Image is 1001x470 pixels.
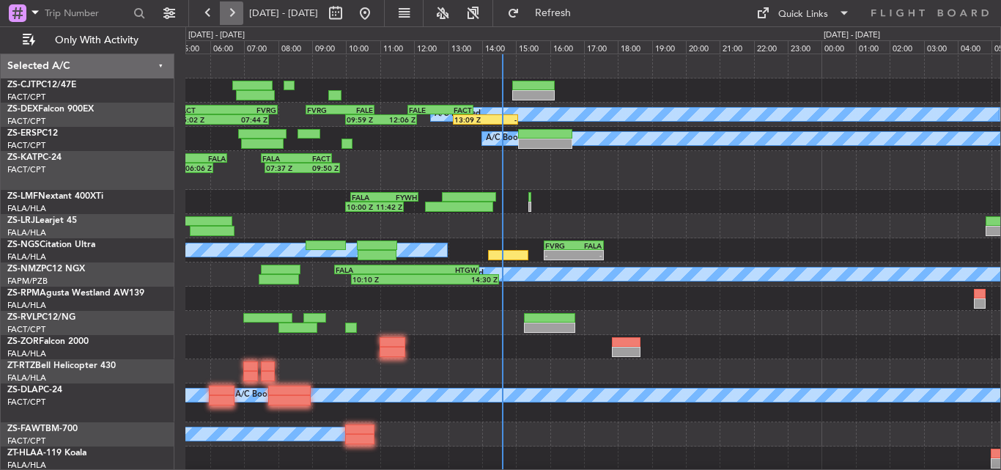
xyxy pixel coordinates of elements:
div: 07:37 Z [266,164,303,172]
span: Refresh [522,8,584,18]
a: ZS-NMZPC12 NGX [7,265,85,273]
a: ZS-DLAPC-24 [7,386,62,394]
div: FVRG [227,106,277,114]
div: [DATE] - [DATE] [824,29,880,42]
a: FACT/CPT [7,92,45,103]
a: ZS-LRJLearjet 45 [7,216,77,225]
div: 09:50 Z [303,164,339,172]
div: 06:00 [210,40,244,54]
a: ZS-CJTPC12/47E [7,81,76,89]
div: 11:42 Z [374,202,402,211]
button: Refresh [500,1,588,25]
span: ZS-KAT [7,153,37,162]
div: 07:00 [244,40,278,54]
span: ZS-LRJ [7,216,35,225]
div: 08:00 [278,40,312,54]
div: A/C Booked [435,103,481,125]
div: A/C Booked [486,128,532,150]
div: FALA [336,265,407,274]
span: [DATE] - [DATE] [249,7,318,20]
div: 20:00 [686,40,720,54]
span: ZS-CJT [7,81,36,89]
a: FALA/HLA [7,227,46,238]
div: 11:00 [380,40,414,54]
span: ZS-RPM [7,289,40,298]
div: FALA [193,154,226,163]
div: FALE [409,106,440,114]
span: ZT-RTZ [7,361,35,370]
a: ZS-ERSPC12 [7,129,58,138]
div: 19:00 [652,40,686,54]
span: ZS-LMF [7,192,38,201]
a: ZT-HLAA-119 Koala [7,449,86,458]
div: FACT [296,154,330,163]
a: ZT-RTZBell Helicopter 430 [7,361,116,370]
div: 09:00 [312,40,346,54]
div: 06:06 Z [185,164,213,172]
div: FALA [262,154,297,163]
div: - [485,115,517,124]
div: 02:00 [890,40,923,54]
div: A/C Booked [235,384,281,406]
div: 13:09 Z [454,115,486,124]
a: ZS-RPMAgusta Westland AW139 [7,289,144,298]
div: [DATE] - [DATE] [188,29,245,42]
div: 15:00 [516,40,550,54]
a: FALA/HLA [7,251,46,262]
button: Only With Activity [16,29,159,52]
div: - [574,251,602,260]
span: ZS-NMZ [7,265,41,273]
div: 00:00 [821,40,855,54]
a: ZS-RVLPC12/NG [7,313,75,322]
a: FACT/CPT [7,397,45,408]
a: ZS-FAWTBM-700 [7,425,78,433]
a: FALA/HLA [7,300,46,311]
div: 05:02 Z [178,115,223,124]
a: FACT/CPT [7,140,45,151]
div: 13:00 [448,40,482,54]
div: 03:00 [924,40,958,54]
div: FALE [340,106,373,114]
a: ZS-KATPC-24 [7,153,62,162]
div: Quick Links [778,7,828,22]
a: ZS-NGSCitation Ultra [7,240,95,249]
div: 18:00 [618,40,651,54]
a: FACT/CPT [7,116,45,127]
a: FALA/HLA [7,372,46,383]
div: 21:00 [720,40,753,54]
a: ZS-DEXFalcon 900EX [7,105,94,114]
input: Trip Number [45,2,129,24]
a: FALA/HLA [7,348,46,359]
span: ZT-HLA [7,449,37,458]
div: 10:00 [346,40,380,54]
span: Only With Activity [38,35,155,45]
a: FACT/CPT [7,436,45,447]
div: FACT [440,106,472,114]
span: ZS-ERS [7,129,37,138]
div: 09:59 Z [347,115,381,124]
div: 12:00 [414,40,448,54]
div: 05:00 [177,40,210,54]
div: FACT [177,106,227,114]
span: ZS-DLA [7,386,38,394]
a: FALA/HLA [7,203,46,214]
span: ZS-RVL [7,313,37,322]
div: FVRG [307,106,340,114]
div: 14:00 [482,40,516,54]
span: ZS-NGS [7,240,40,249]
div: FALA [574,241,602,250]
div: FYWH [384,193,417,202]
a: FACT/CPT [7,164,45,175]
a: ZS-ZORFalcon 2000 [7,337,89,346]
div: 07:44 Z [223,115,267,124]
div: 16:00 [550,40,584,54]
a: FAPM/PZB [7,276,48,287]
div: 12:06 Z [381,115,415,124]
div: 04:00 [958,40,991,54]
div: 01:00 [856,40,890,54]
a: ZS-LMFNextant 400XTi [7,192,103,201]
button: Quick Links [749,1,857,25]
div: FVRG [545,241,574,250]
span: ZS-ZOR [7,337,39,346]
div: 10:00 Z [347,202,374,211]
